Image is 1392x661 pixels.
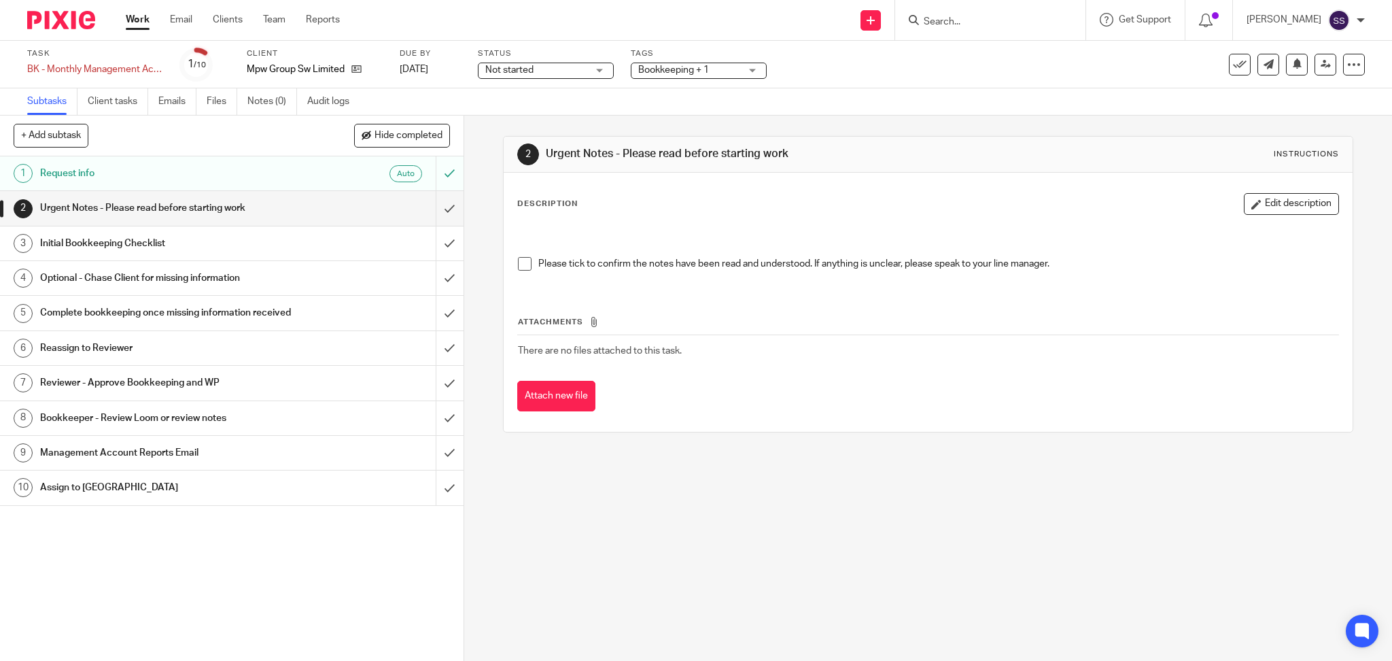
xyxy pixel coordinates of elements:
[1119,15,1171,24] span: Get Support
[40,233,295,254] h1: Initial Bookkeeping Checklist
[400,65,428,74] span: [DATE]
[14,234,33,253] div: 3
[306,13,340,27] a: Reports
[14,339,33,358] div: 6
[485,65,534,75] span: Not started
[158,88,196,115] a: Emails
[14,409,33,428] div: 8
[27,48,163,59] label: Task
[631,48,767,59] label: Tags
[40,303,295,323] h1: Complete bookkeeping once missing information received
[263,13,285,27] a: Team
[40,268,295,288] h1: Optional - Chase Client for missing information
[375,131,442,141] span: Hide completed
[247,63,345,76] p: Mpw Group Sw Limited
[517,199,578,209] p: Description
[247,48,383,59] label: Client
[14,373,33,392] div: 7
[40,408,295,428] h1: Bookkeeper - Review Loom or review notes
[40,163,295,184] h1: Request info
[40,198,295,218] h1: Urgent Notes - Please read before starting work
[14,478,33,497] div: 10
[922,16,1045,29] input: Search
[247,88,297,115] a: Notes (0)
[40,373,295,393] h1: Reviewer - Approve Bookkeeping and WP
[478,48,614,59] label: Status
[1247,13,1321,27] p: [PERSON_NAME]
[27,88,77,115] a: Subtasks
[14,164,33,183] div: 1
[518,346,682,356] span: There are no files attached to this task.
[1328,10,1350,31] img: svg%3E
[14,199,33,218] div: 2
[170,13,192,27] a: Email
[194,61,206,69] small: /10
[307,88,360,115] a: Audit logs
[126,13,150,27] a: Work
[40,477,295,498] h1: Assign to [GEOGRAPHIC_DATA]
[354,124,450,147] button: Hide completed
[27,63,163,76] div: BK - Monthly Management Accounts
[207,88,237,115] a: Files
[1244,193,1339,215] button: Edit description
[27,11,95,29] img: Pixie
[14,443,33,462] div: 9
[538,257,1339,271] p: Please tick to confirm the notes have been read and understood. If anything is unclear, please sp...
[14,304,33,323] div: 5
[517,143,539,165] div: 2
[517,381,595,411] button: Attach new file
[400,48,461,59] label: Due by
[14,269,33,288] div: 4
[40,338,295,358] h1: Reassign to Reviewer
[40,443,295,463] h1: Management Account Reports Email
[1274,149,1339,160] div: Instructions
[14,124,88,147] button: + Add subtask
[88,88,148,115] a: Client tasks
[638,65,709,75] span: Bookkeeping + 1
[213,13,243,27] a: Clients
[188,56,206,72] div: 1
[389,165,422,182] div: Auto
[546,147,957,161] h1: Urgent Notes - Please read before starting work
[518,318,583,326] span: Attachments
